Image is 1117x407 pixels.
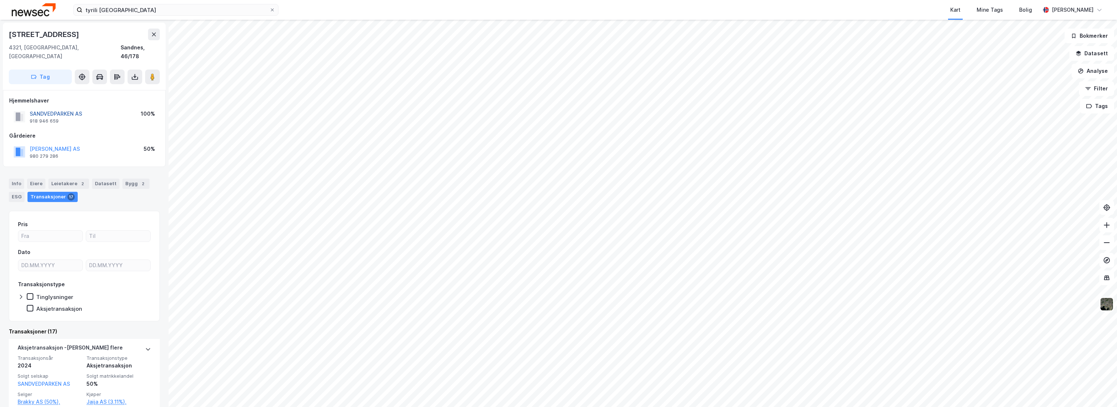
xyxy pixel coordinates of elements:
[1069,46,1114,61] button: Datasett
[1019,5,1032,14] div: Bolig
[86,391,151,397] span: Kjøper
[86,355,151,361] span: Transaksjonstype
[18,248,30,257] div: Dato
[9,29,81,40] div: [STREET_ADDRESS]
[18,373,82,379] span: Solgt selskap
[144,145,155,153] div: 50%
[18,231,82,242] input: Fra
[18,397,82,406] a: Brakky AS (50%),
[1080,372,1117,407] div: Kontrollprogram for chat
[86,361,151,370] div: Aksjetransaksjon
[9,179,24,189] div: Info
[18,355,82,361] span: Transaksjonsår
[86,373,151,379] span: Solgt matrikkelandel
[18,343,123,355] div: Aksjetransaksjon - [PERSON_NAME] flere
[9,131,159,140] div: Gårdeiere
[18,391,82,397] span: Selger
[9,43,121,61] div: 4321, [GEOGRAPHIC_DATA], [GEOGRAPHIC_DATA]
[27,179,45,189] div: Eiere
[18,260,82,271] input: DD.MM.YYYY
[27,192,78,202] div: Transaksjoner
[9,96,159,105] div: Hjemmelshaver
[1080,372,1117,407] iframe: Chat Widget
[30,153,58,159] div: 980 279 286
[1100,297,1114,311] img: 9k=
[9,70,72,84] button: Tag
[12,3,56,16] img: newsec-logo.f6e21ccffca1b3a03d2d.png
[30,118,59,124] div: 918 946 659
[67,193,75,201] div: 17
[121,43,160,61] div: Sandnes, 46/178
[79,180,86,187] div: 2
[1079,81,1114,96] button: Filter
[141,109,155,118] div: 100%
[9,327,160,336] div: Transaksjoner (17)
[9,192,25,202] div: ESG
[48,179,89,189] div: Leietakere
[18,220,28,229] div: Pris
[36,305,82,312] div: Aksjetransaksjon
[18,381,70,387] a: SANDVEDPARKEN AS
[1052,5,1094,14] div: [PERSON_NAME]
[1065,29,1114,43] button: Bokmerker
[86,260,150,271] input: DD.MM.YYYY
[86,397,151,406] a: Jaija AS (3.11%),
[86,231,150,242] input: Til
[82,4,269,15] input: Søk på adresse, matrikkel, gårdeiere, leietakere eller personer
[92,179,119,189] div: Datasett
[950,5,961,14] div: Kart
[139,180,147,187] div: 2
[18,361,82,370] div: 2024
[977,5,1003,14] div: Mine Tags
[86,380,151,388] div: 50%
[18,280,65,289] div: Transaksjonstype
[1072,64,1114,78] button: Analyse
[36,294,73,300] div: Tinglysninger
[122,179,150,189] div: Bygg
[1080,99,1114,113] button: Tags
